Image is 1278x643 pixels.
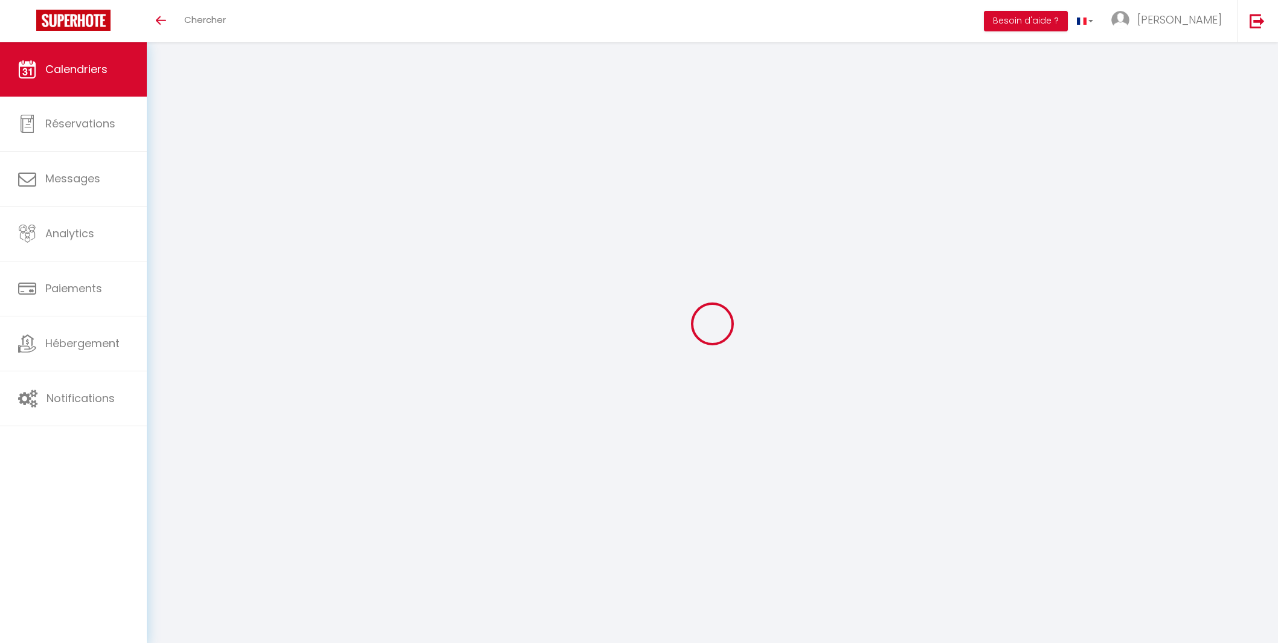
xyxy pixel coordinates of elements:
img: ... [1111,11,1129,29]
span: Chercher [184,13,226,26]
span: Hébergement [45,336,120,351]
span: Paiements [45,281,102,296]
img: logout [1250,13,1265,28]
span: Messages [45,171,100,186]
button: Besoin d'aide ? [984,11,1068,31]
span: Analytics [45,226,94,241]
span: Calendriers [45,62,108,77]
span: Réservations [45,116,115,131]
img: Super Booking [36,10,111,31]
span: [PERSON_NAME] [1137,12,1222,27]
span: Notifications [47,391,115,406]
